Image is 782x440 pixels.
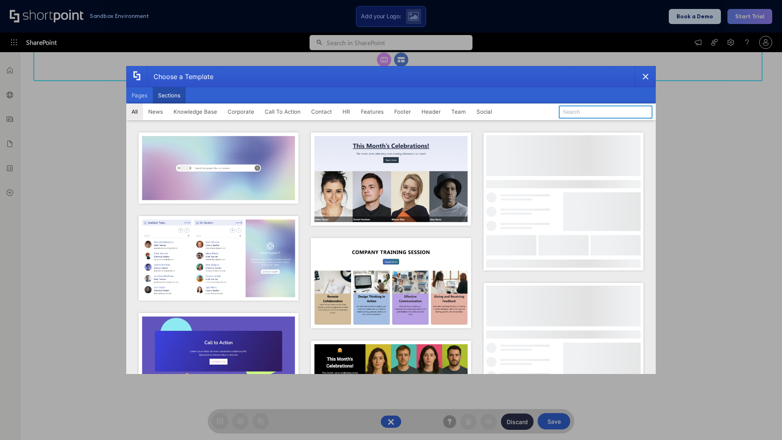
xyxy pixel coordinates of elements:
[126,66,656,374] div: template selector
[446,103,471,120] button: Team
[259,103,306,120] button: Call To Action
[306,103,337,120] button: Contact
[389,103,416,120] button: Footer
[147,66,213,87] div: Choose a Template
[153,87,186,103] button: Sections
[143,103,168,120] button: News
[168,103,222,120] button: Knowledge Base
[126,103,143,120] button: All
[471,103,497,120] button: Social
[126,87,153,103] button: Pages
[356,103,389,120] button: Features
[741,401,782,440] iframe: Chat Widget
[222,103,259,120] button: Corporate
[337,103,356,120] button: HR
[416,103,446,120] button: Header
[559,106,652,119] input: Search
